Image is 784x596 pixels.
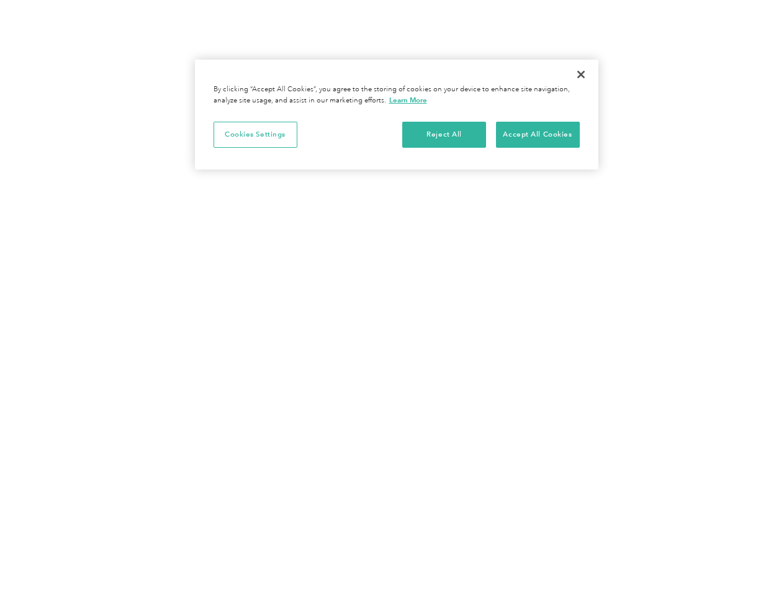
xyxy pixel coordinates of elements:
button: Cookies Settings [214,122,297,148]
div: By clicking “Accept All Cookies”, you agree to the storing of cookies on your device to enhance s... [214,84,580,106]
button: Close [567,61,595,88]
button: Accept All Cookies [496,122,580,148]
div: Cookie banner [195,60,598,169]
a: More information about your privacy, opens in a new tab [389,96,427,104]
button: Reject All [402,122,486,148]
div: Privacy [195,60,598,169]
